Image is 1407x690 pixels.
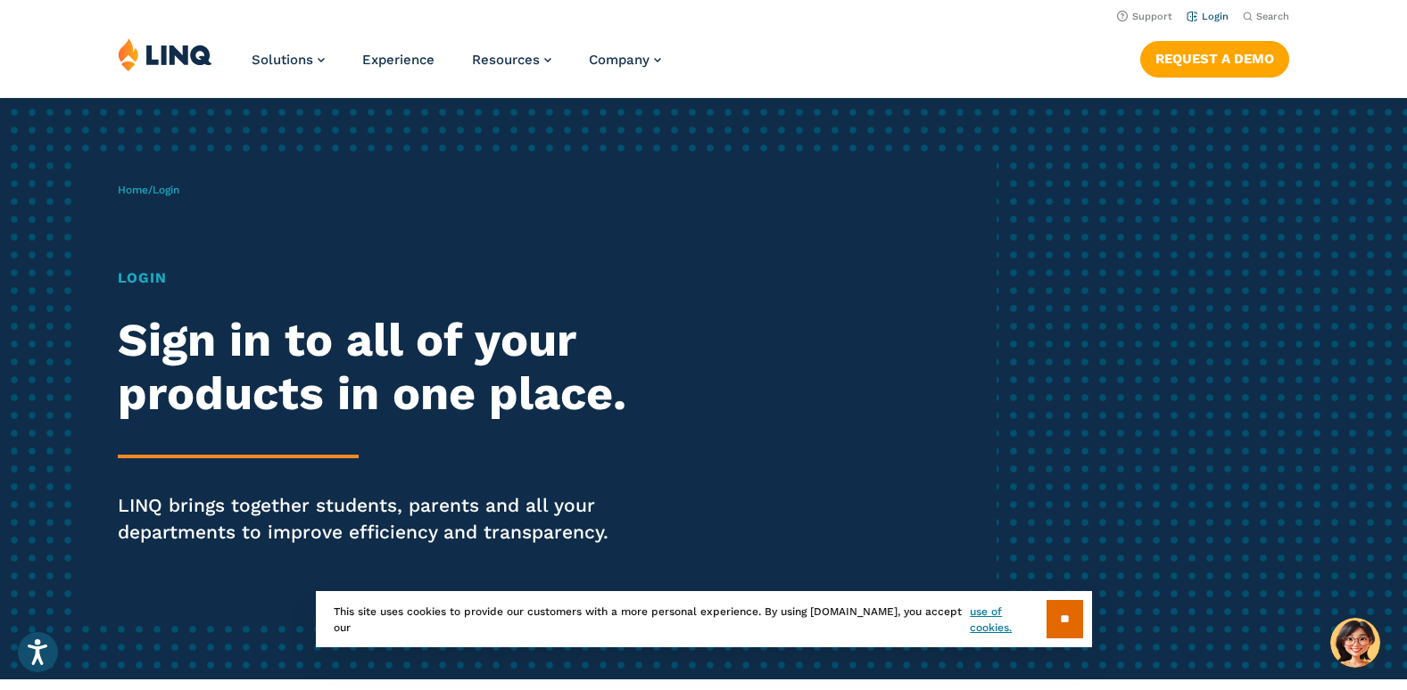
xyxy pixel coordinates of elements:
[589,52,650,68] span: Company
[252,52,313,68] span: Solutions
[118,184,179,196] span: /
[118,267,660,289] h1: Login
[970,604,1046,636] a: use of cookies.
[118,37,212,71] img: LINQ | K‑12 Software
[1330,618,1380,668] button: Hello, have a question? Let’s chat.
[1187,11,1229,22] a: Login
[118,314,660,421] h2: Sign in to all of your products in one place.
[118,184,148,196] a: Home
[1140,37,1289,77] nav: Button Navigation
[316,591,1092,647] div: This site uses cookies to provide our customers with a more personal experience. By using [DOMAIN...
[1117,11,1172,22] a: Support
[1243,10,1289,23] button: Open Search Bar
[472,52,540,68] span: Resources
[589,52,661,68] a: Company
[252,37,661,96] nav: Primary Navigation
[118,492,660,546] p: LINQ brings together students, parents and all your departments to improve efficiency and transpa...
[1256,11,1289,22] span: Search
[252,52,325,68] a: Solutions
[362,52,435,68] a: Experience
[472,52,551,68] a: Resources
[1140,41,1289,77] a: Request a Demo
[153,184,179,196] span: Login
